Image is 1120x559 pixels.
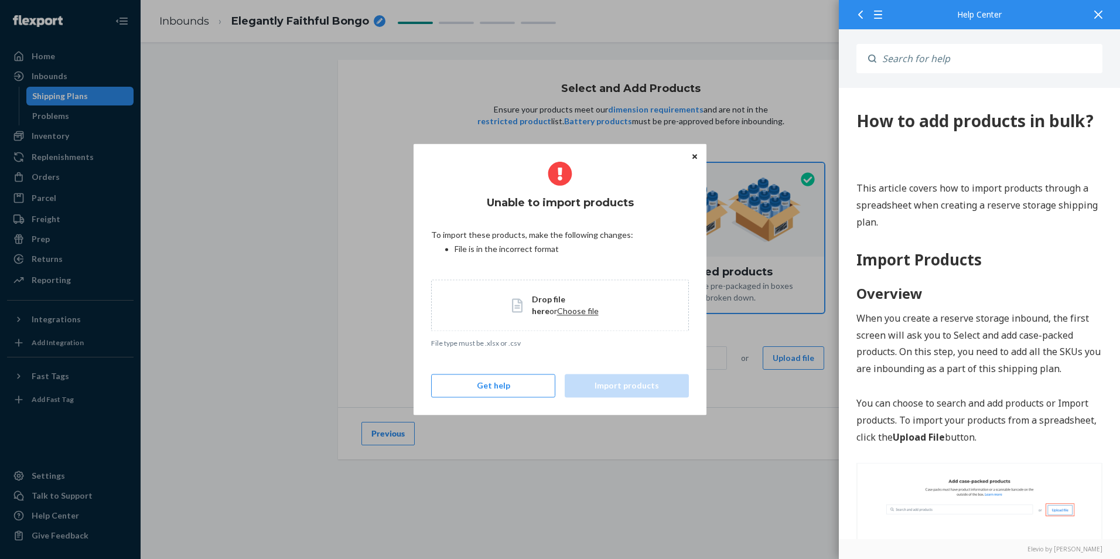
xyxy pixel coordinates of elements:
span: Choose file [557,306,599,316]
input: Search [876,44,1102,73]
h4: Unable to import products [431,195,689,210]
span: Drop file here [532,294,565,316]
p: File type must be .xlsx or .csv [431,338,689,348]
img: Screenshot_2022-11-02_at_11.43.06_AM.png [18,375,264,538]
button: Import products [565,374,689,398]
li: File is in the incorrect format [455,243,689,255]
strong: Upload File [54,343,106,356]
h2: Overview [18,195,264,216]
p: This article covers how to import products through a spreadsheet when creating a reserve storage ... [18,92,264,142]
div: 696 How to add products in bulk? [18,23,264,43]
p: When you create a reserve storage inbound, the first screen will ask you to Select and add case-p... [18,222,264,289]
a: Elevio by [PERSON_NAME] [856,545,1102,553]
button: Close [689,149,701,162]
span: Chat [26,8,50,19]
h1: Import Products [18,161,264,183]
p: To import these products, make the following changes: [431,229,689,241]
button: Get help [431,374,555,398]
div: Help Center [856,11,1102,19]
p: You can choose to search and add products or Import products. To import your products from a spre... [18,307,264,357]
span: or [549,306,557,316]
